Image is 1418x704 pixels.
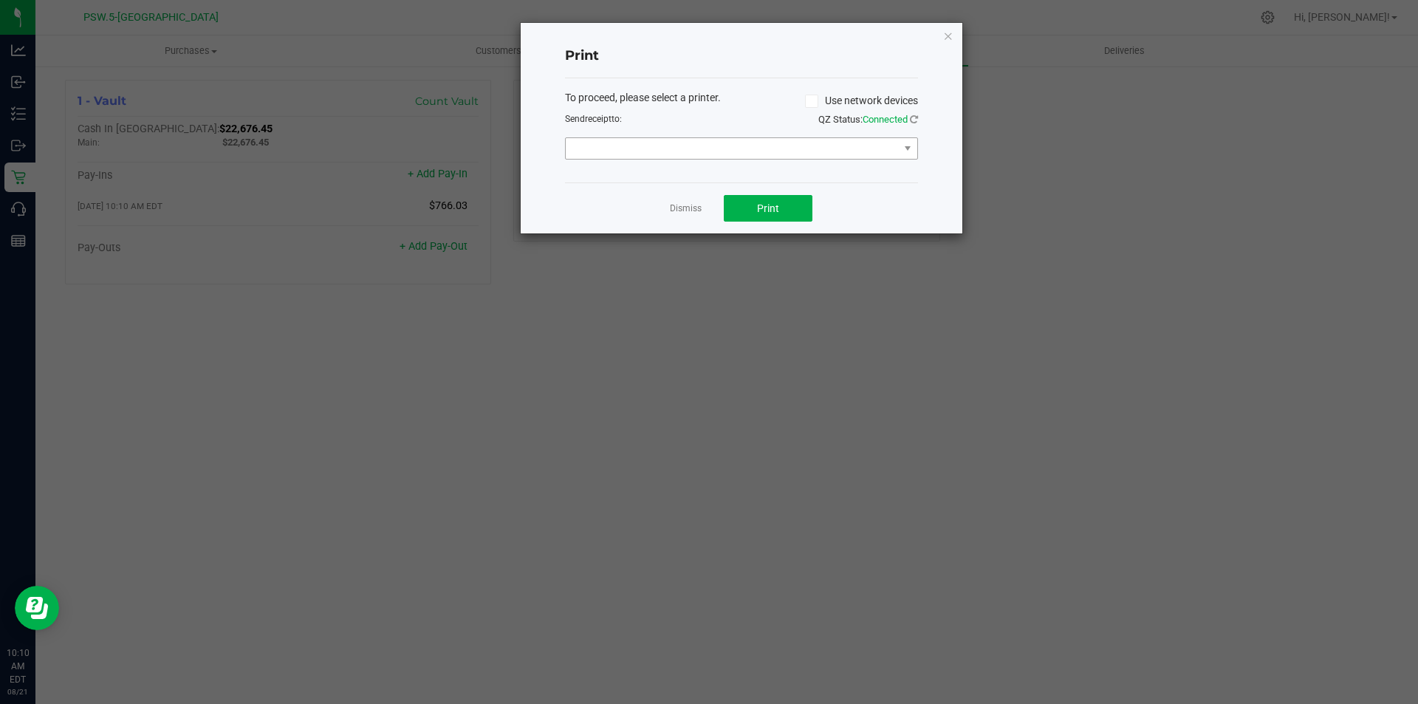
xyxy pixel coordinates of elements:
button: Print [724,195,812,222]
label: Use network devices [805,93,918,109]
a: Dismiss [670,202,702,215]
span: Print [757,202,779,214]
span: QZ Status: [818,114,918,125]
span: Connected [863,114,908,125]
h4: Print [565,47,918,66]
span: receipt [585,114,612,124]
div: To proceed, please select a printer. [554,90,929,112]
iframe: Resource center [15,586,59,630]
span: Send to: [565,114,622,124]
